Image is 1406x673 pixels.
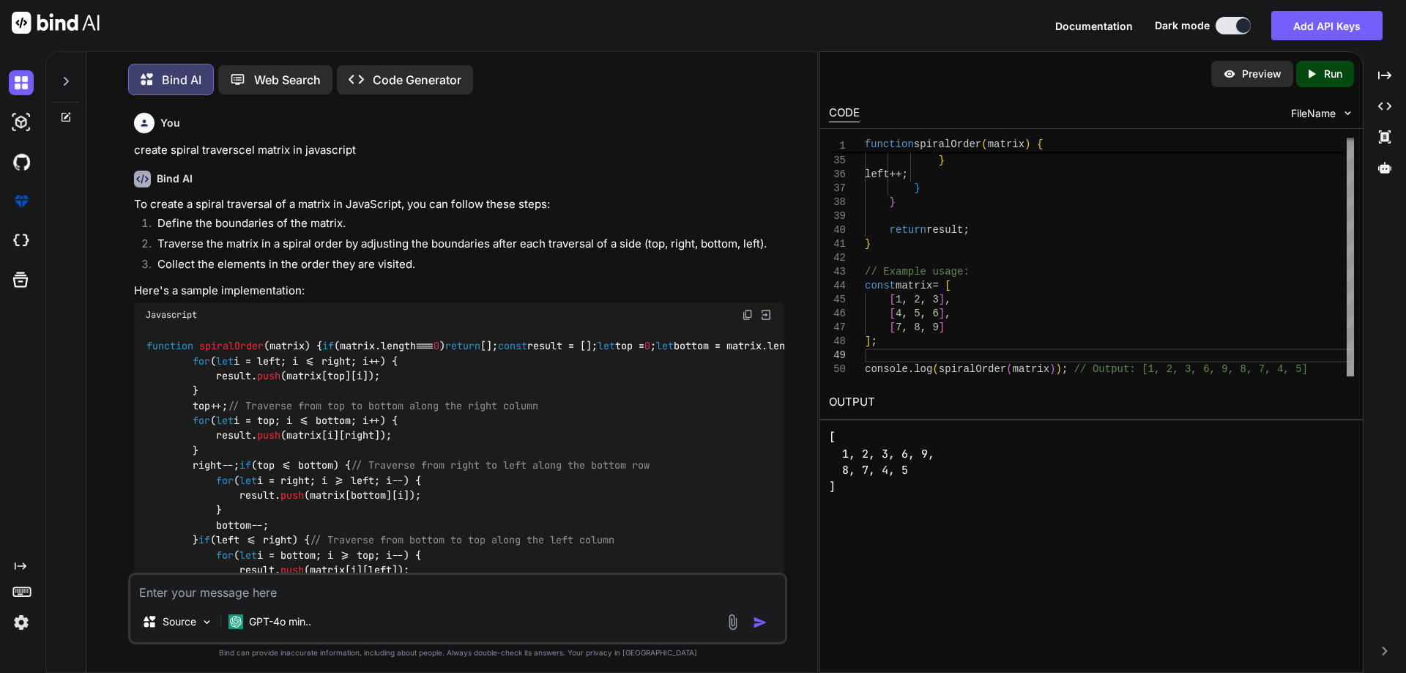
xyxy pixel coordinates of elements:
span: let [656,340,674,353]
span: length [381,340,416,353]
span: result [926,224,963,236]
img: attachment [724,614,741,631]
span: , [920,308,926,319]
img: GPT-4o mini [228,614,243,629]
h6: Bind AI [157,171,193,186]
div: 48 [829,335,846,349]
span: let [216,414,234,427]
span: push [280,563,304,576]
span: for [193,354,210,368]
span: spiralOrder [938,363,1005,375]
span: const [865,280,896,291]
span: 8 [914,321,920,333]
span: Documentation [1055,20,1133,32]
span: ) [1031,141,1037,152]
img: settings [9,610,34,635]
span: ) [1049,363,1055,375]
span: ] [939,321,945,333]
span: if [239,459,251,472]
span: , [920,321,926,333]
span: , [901,321,907,333]
img: copy [742,309,754,321]
span: ; [871,335,877,347]
div: 43 [829,265,846,279]
p: Here's a sample implementation: [134,283,784,300]
span: for [216,474,234,487]
span: 0 [644,340,650,353]
div: 47 [829,321,846,335]
span: // Traverse from top to bottom along the right column [228,399,538,412]
span: push [257,369,280,382]
span: ] [865,335,871,347]
span: [ [994,141,1000,152]
span: ; [1037,141,1043,152]
div: 49 [829,349,846,362]
span: ] [988,141,994,152]
p: Web Search [254,71,321,89]
span: ; [963,224,969,236]
span: 4 [896,308,901,319]
div: 40 [829,223,846,237]
span: ] [939,308,945,319]
span: 7 [896,321,901,333]
span: return [445,340,480,353]
p: Bind AI [162,71,201,89]
span: , [901,308,907,319]
h6: You [160,116,180,130]
img: Bind AI [12,12,100,34]
span: i [981,141,987,152]
span: result [865,141,901,152]
span: = [932,280,938,291]
span: [ [889,321,895,333]
p: Source [163,614,196,629]
span: ] [1024,141,1030,152]
span: ) [1024,138,1030,150]
span: // Traverse from right to left along the bottom row [351,459,650,472]
span: matrix [896,280,932,291]
span: ) [1055,363,1061,375]
span: let [239,474,257,487]
p: To create a spiral traversal of a matrix in JavaScript, you can follow these steps: [134,196,784,213]
div: 42 [829,251,846,265]
span: ++; [889,168,907,180]
span: length [767,340,803,353]
span: } [889,196,895,208]
span: 1 [896,294,901,305]
span: // Example usage: [865,266,970,278]
p: Bind can provide inaccurate information, including about people. Always double-check its answers.... [128,647,787,658]
img: premium [9,189,34,214]
div: 39 [829,209,846,223]
span: { [1037,138,1043,150]
span: ( [932,363,938,375]
span: left [1000,141,1025,152]
span: 0 [434,340,439,353]
li: Traverse the matrix in a spiral order by adjusting the boundaries after each traversal of a side ... [146,236,784,256]
img: icon [753,615,767,630]
p: Preview [1242,67,1282,81]
span: push [280,488,304,502]
span: } [938,155,944,166]
span: [ [889,294,895,305]
button: Add API Keys [1271,11,1383,40]
span: matrix [1012,363,1049,375]
span: ( [1006,363,1012,375]
span: 1 [829,139,846,153]
span: matrix [269,340,305,353]
span: . [907,363,913,375]
div: 44 [829,279,846,293]
img: Open in Browser [759,308,773,321]
span: push [907,141,932,152]
div: 37 [829,182,846,196]
p: create spiral traverscel matrix in javascript [134,142,784,159]
div: 35 [829,154,846,168]
span: let [598,340,615,353]
span: , [920,294,926,305]
span: 6 [932,308,938,319]
p: Code Generator [373,71,461,89]
img: darkAi-studio [9,110,34,135]
img: Pick Models [201,616,213,628]
span: let [216,354,234,368]
span: [ [945,280,951,291]
span: ( [932,141,938,152]
span: , [945,308,951,319]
